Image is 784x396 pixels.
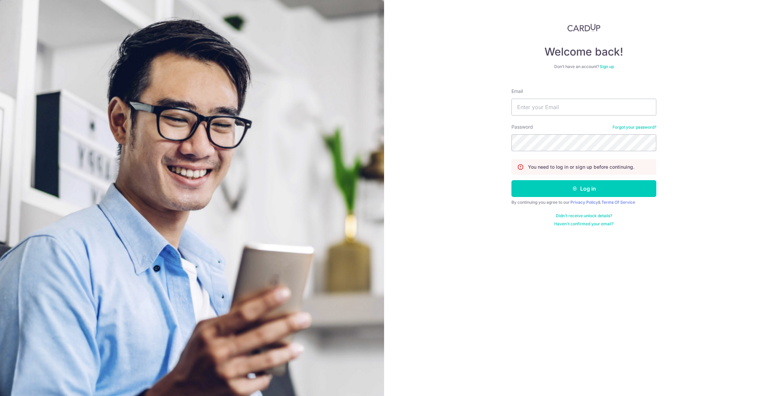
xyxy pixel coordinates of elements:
h4: Welcome back! [511,45,656,59]
img: CardUp Logo [567,24,600,32]
a: Privacy Policy [570,200,598,205]
a: Haven't confirmed your email? [554,221,614,227]
label: Email [511,88,523,95]
a: Didn't receive unlock details? [556,213,612,219]
p: You need to log in or sign up before continuing. [528,164,634,170]
a: Forgot your password? [613,125,656,130]
input: Enter your Email [511,99,656,115]
div: Don’t have an account? [511,64,656,69]
label: Password [511,124,533,130]
a: Sign up [600,64,614,69]
a: Terms Of Service [601,200,635,205]
div: By continuing you agree to our & [511,200,656,205]
button: Log in [511,180,656,197]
